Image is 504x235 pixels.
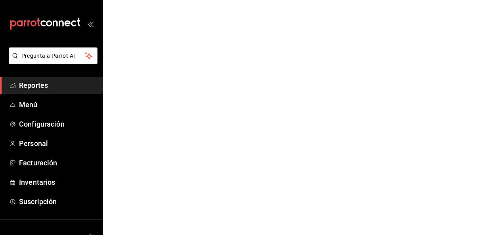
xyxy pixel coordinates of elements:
[9,47,97,64] button: Pregunta a Parrot AI
[19,120,65,128] font: Configuración
[19,178,55,186] font: Inventarios
[21,52,85,60] span: Pregunta a Parrot AI
[19,197,57,206] font: Suscripción
[19,81,48,89] font: Reportes
[19,159,57,167] font: Facturación
[87,21,94,27] button: open_drawer_menu
[19,139,48,148] font: Personal
[19,100,38,109] font: Menú
[6,57,97,66] a: Pregunta a Parrot AI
